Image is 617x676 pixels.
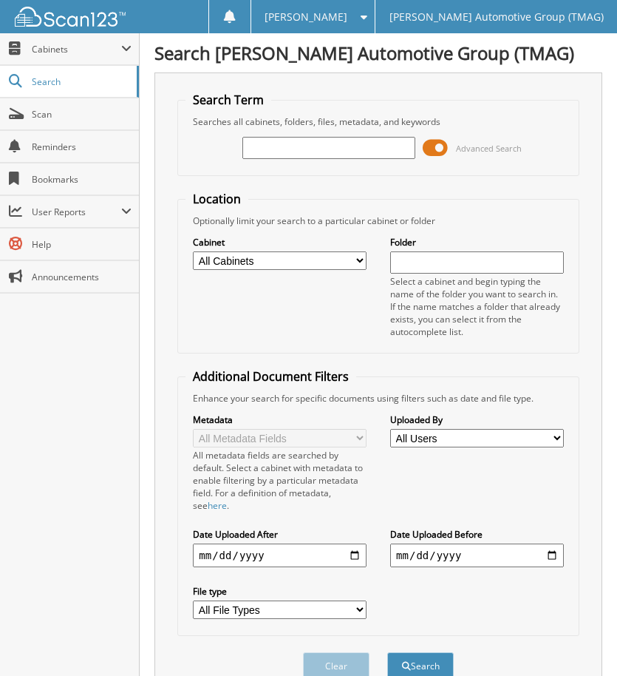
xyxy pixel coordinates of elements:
span: [PERSON_NAME] Automotive Group (TMAG) [389,13,604,21]
input: start [193,544,367,567]
legend: Location [185,191,248,207]
label: Date Uploaded Before [390,528,564,541]
img: scan123-logo-white.svg [15,7,126,27]
label: Metadata [193,413,367,426]
label: Date Uploaded After [193,528,367,541]
label: File type [193,585,367,598]
span: User Reports [32,206,121,218]
label: Uploaded By [390,413,564,426]
div: Optionally limit your search to a particular cabinet or folder [185,214,570,227]
legend: Additional Document Filters [185,368,356,385]
label: Cabinet [193,236,367,249]
h1: Search [PERSON_NAME] Automotive Group (TMAG) [154,41,602,65]
div: All metadata fields are searched by default. Select a cabinet with metadata to enable filtering b... [193,449,367,512]
div: Enhance your search for specific documents using filters such as date and file type. [185,392,570,405]
span: Search [32,75,129,88]
legend: Search Term [185,92,271,108]
span: Announcements [32,271,132,283]
a: here [208,499,227,512]
span: [PERSON_NAME] [265,13,347,21]
span: Scan [32,108,132,121]
span: Cabinets [32,43,121,55]
input: end [390,544,564,567]
label: Folder [390,236,564,249]
span: Help [32,238,132,251]
span: Bookmarks [32,173,132,186]
span: Reminders [32,141,132,153]
div: Searches all cabinets, folders, files, metadata, and keywords [185,115,570,128]
span: Advanced Search [456,143,522,154]
div: Select a cabinet and begin typing the name of the folder you want to search in. If the name match... [390,275,564,338]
